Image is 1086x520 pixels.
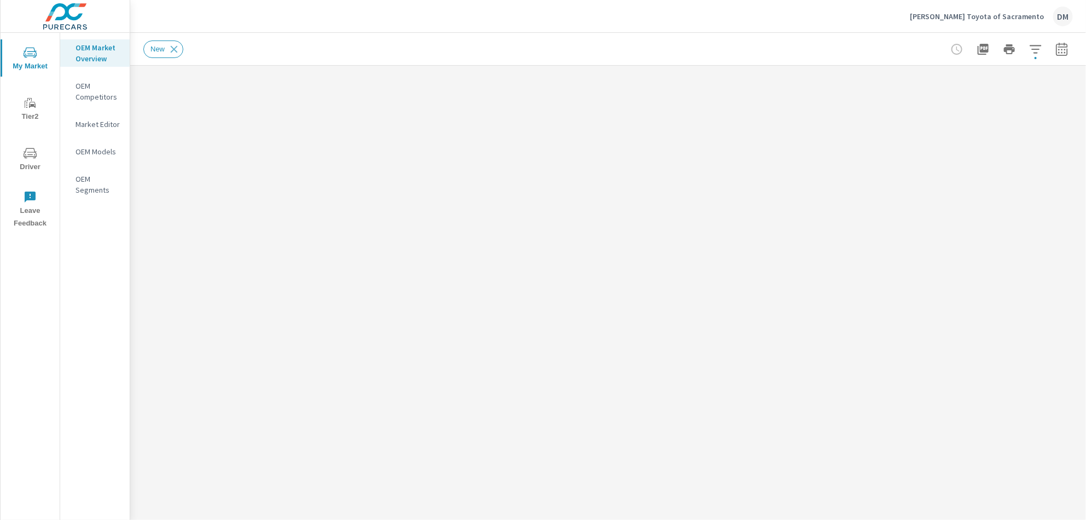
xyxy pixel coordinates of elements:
button: Print Report [998,38,1020,60]
span: Leave Feedback [4,190,56,230]
span: Driver [4,147,56,174]
p: OEM Models [76,146,121,157]
p: [PERSON_NAME] Toyota of Sacramento [910,11,1044,21]
p: OEM Segments [76,174,121,195]
div: DM [1053,7,1073,26]
span: Tier2 [4,96,56,123]
div: OEM Market Overview [60,39,130,67]
button: Select Date Range [1051,38,1073,60]
button: Apply Filters [1025,38,1047,60]
div: OEM Models [60,143,130,160]
p: OEM Competitors [76,80,121,102]
div: OEM Segments [60,171,130,198]
div: OEM Competitors [60,78,130,105]
div: New [143,41,183,58]
p: OEM Market Overview [76,42,121,64]
div: nav menu [1,33,60,234]
div: Market Editor [60,116,130,132]
button: "Export Report to PDF" [972,38,994,60]
span: New [144,45,171,53]
span: My Market [4,46,56,73]
p: Market Editor [76,119,121,130]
